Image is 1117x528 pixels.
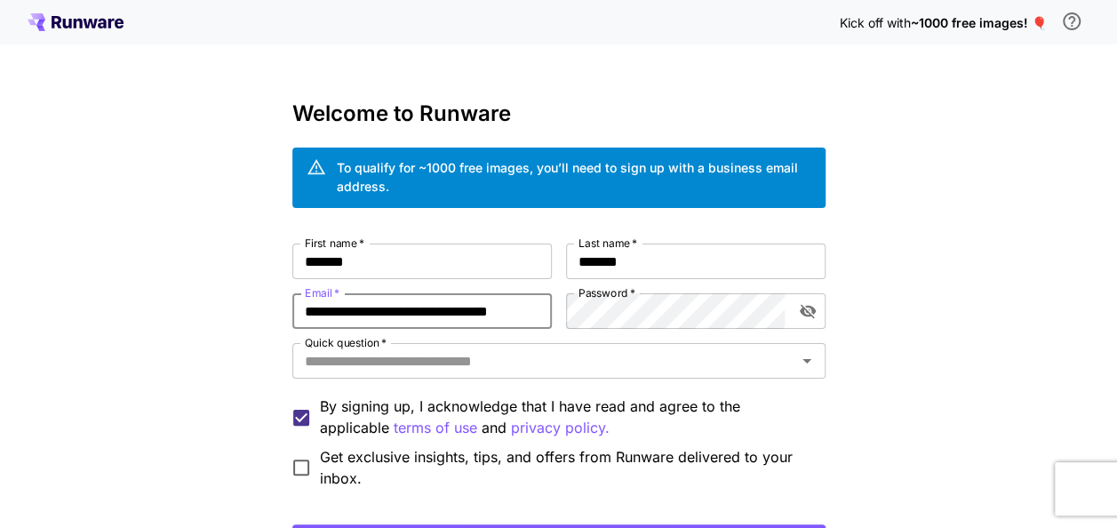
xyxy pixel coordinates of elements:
div: To qualify for ~1000 free images, you’ll need to sign up with a business email address. [337,158,811,196]
label: Password [578,285,635,300]
label: Email [305,285,339,300]
p: privacy policy. [511,417,610,439]
button: Open [794,348,819,373]
label: Last name [578,236,637,251]
p: terms of use [394,417,477,439]
button: toggle password visibility [792,295,824,327]
button: In order to qualify for free credit, you need to sign up with a business email address and click ... [1054,4,1089,39]
button: By signing up, I acknowledge that I have read and agree to the applicable terms of use and [511,417,610,439]
p: By signing up, I acknowledge that I have read and agree to the applicable and [320,396,811,439]
span: Kick off with [840,15,911,30]
span: Get exclusive insights, tips, and offers from Runware delivered to your inbox. [320,446,811,489]
label: Quick question [305,335,387,350]
label: First name [305,236,364,251]
h3: Welcome to Runware [292,101,826,126]
span: ~1000 free images! 🎈 [911,15,1047,30]
button: By signing up, I acknowledge that I have read and agree to the applicable and privacy policy. [394,417,477,439]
